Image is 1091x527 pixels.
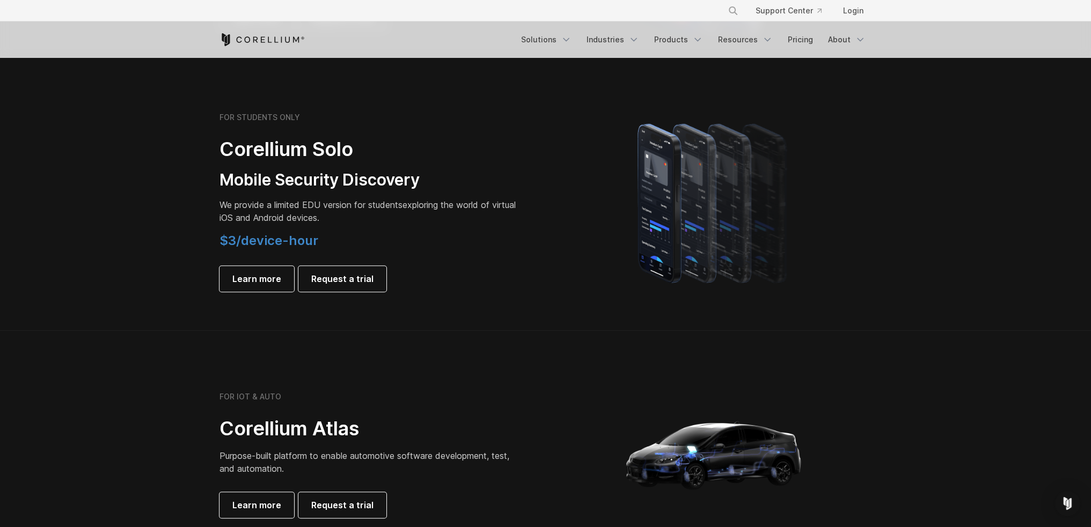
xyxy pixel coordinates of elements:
span: $3/device-hour [219,233,318,248]
a: Products [648,30,709,49]
span: Learn more [232,272,281,285]
a: Industries [580,30,646,49]
div: Navigation Menu [715,1,872,20]
a: Resources [712,30,779,49]
a: Pricing [781,30,819,49]
a: Corellium Home [219,33,305,46]
div: Open Intercom Messenger [1055,491,1080,516]
span: We provide a limited EDU version for students [219,199,402,210]
button: Search [723,1,743,20]
a: Learn more [219,492,294,518]
a: About [822,30,872,49]
span: Purpose-built platform to enable automotive software development, test, and automation. [219,450,509,474]
h3: Mobile Security Discovery [219,170,520,190]
a: Support Center [747,1,830,20]
p: exploring the world of virtual iOS and Android devices. [219,198,520,224]
h6: FOR IOT & AUTO [219,392,281,402]
span: Learn more [232,499,281,511]
span: Request a trial [311,499,374,511]
a: Request a trial [298,492,386,518]
a: Learn more [219,266,294,292]
img: A lineup of four iPhone models becoming more gradient and blurred [616,108,812,296]
h2: Corellium Atlas [219,417,520,441]
h6: FOR STUDENTS ONLY [219,113,300,122]
a: Request a trial [298,266,386,292]
span: Request a trial [311,272,374,285]
h2: Corellium Solo [219,137,520,161]
a: Solutions [515,30,578,49]
a: Login [834,1,872,20]
div: Navigation Menu [515,30,872,49]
